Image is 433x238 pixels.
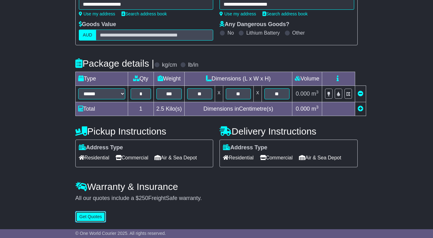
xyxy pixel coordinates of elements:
[154,102,184,116] td: Kilo(s)
[79,30,96,41] label: AUD
[215,86,223,102] td: x
[75,211,106,222] button: Get Quotes
[253,86,262,102] td: x
[156,106,164,112] span: 2.5
[75,195,358,202] div: All our quotes include a $ FreightSafe warranty.
[296,91,310,97] span: 0.000
[299,153,341,163] span: Air & Sea Depot
[75,181,358,192] h4: Warranty & Insurance
[116,153,148,163] span: Commercial
[75,231,166,236] span: © One World Courier 2025. All rights reserved.
[128,102,154,116] td: 1
[219,126,358,136] h4: Delivery Instructions
[227,30,234,36] label: No
[358,106,363,112] a: Add new item
[75,102,128,116] td: Total
[184,72,292,86] td: Dimensions (L x W x H)
[263,11,308,16] a: Search address book
[139,195,148,201] span: 250
[184,102,292,116] td: Dimensions in Centimetre(s)
[188,62,198,69] label: lb/in
[296,106,310,112] span: 0.000
[79,144,123,151] label: Address Type
[128,72,154,86] td: Qty
[79,21,116,28] label: Goods Value
[154,72,184,86] td: Weight
[223,144,267,151] label: Address Type
[75,58,154,69] h4: Package details |
[260,153,293,163] span: Commercial
[79,153,109,163] span: Residential
[154,153,197,163] span: Air & Sea Depot
[219,21,289,28] label: Any Dangerous Goods?
[75,126,214,136] h4: Pickup Instructions
[246,30,280,36] label: Lithium Battery
[311,106,319,112] span: m
[223,153,253,163] span: Residential
[292,30,305,36] label: Other
[122,11,167,16] a: Search address book
[316,105,319,109] sup: 3
[311,91,319,97] span: m
[316,90,319,94] sup: 3
[292,72,322,86] td: Volume
[75,72,128,86] td: Type
[79,11,115,16] a: Use my address
[162,62,177,69] label: kg/cm
[358,91,363,97] a: Remove this item
[219,11,256,16] a: Use my address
